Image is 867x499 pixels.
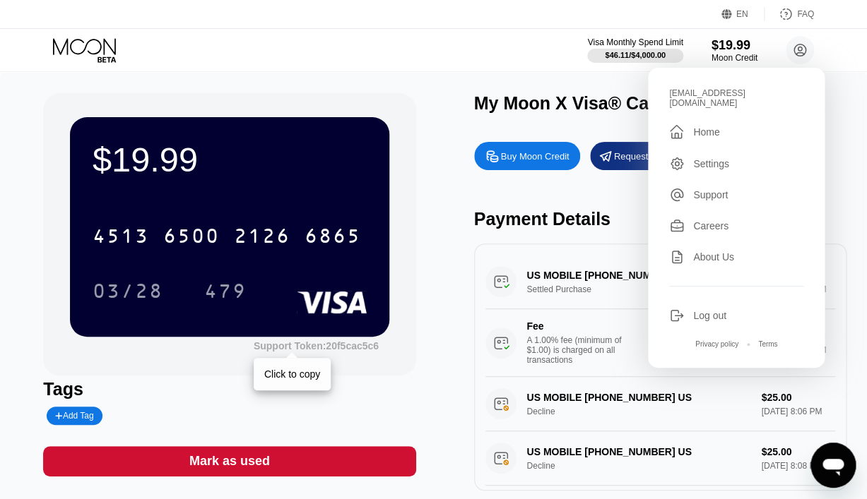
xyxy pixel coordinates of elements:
[693,220,729,232] div: Careers
[669,218,803,234] div: Careers
[712,38,757,63] div: $19.99Moon Credit
[55,411,93,421] div: Add Tag
[669,124,685,140] div: 
[797,9,814,19] div: FAQ
[163,227,220,249] div: 6500
[695,340,738,348] div: Privacy policy
[474,142,580,170] div: Buy Moon Credit
[669,88,803,108] div: [EMAIL_ADDRESS][DOMAIN_NAME]
[204,282,247,304] div: 479
[605,51,666,59] div: $46.11 / $4,000.00
[669,124,803,140] div: Home
[234,227,290,249] div: 2126
[693,251,734,263] div: About Us
[474,93,666,114] div: My Moon X Visa® Card
[527,335,633,365] div: A 1.00% fee (minimum of $1.00) is charged on all transactions
[264,368,320,380] div: Click to copy
[254,340,379,351] div: Support Token: 20f5cac5c6
[82,273,174,308] div: 03/28
[189,453,270,469] div: Mark as used
[758,340,777,348] div: Terms
[305,227,361,249] div: 6865
[765,7,814,21] div: FAQ
[587,37,683,47] div: Visa Monthly Spend Limit
[194,273,257,308] div: 479
[501,150,570,162] div: Buy Moon Credit
[669,308,803,323] div: Log out
[43,446,415,476] div: Mark as used
[669,249,803,265] div: About Us
[693,126,719,138] div: Home
[527,320,626,332] div: Fee
[47,407,102,425] div: Add Tag
[712,53,757,63] div: Moon Credit
[93,227,149,249] div: 4513
[669,187,803,203] div: Support
[254,340,379,351] div: Support Token:20f5cac5c6
[693,189,728,200] div: Support
[712,38,757,53] div: $19.99
[721,7,765,21] div: EN
[43,379,415,399] div: Tags
[669,156,803,172] div: Settings
[810,443,856,488] iframe: Button to launch messaging window
[485,309,835,377] div: FeeA 1.00% fee (minimum of $1.00) is charged on all transactions$1.00[DATE] 10:00 AM
[84,218,370,253] div: 4513650021266865
[614,150,688,162] div: Request a Refund
[590,142,696,170] div: Request a Refund
[693,310,726,321] div: Log out
[693,158,729,169] div: Settings
[93,282,163,304] div: 03/28
[736,9,748,19] div: EN
[474,209,847,229] div: Payment Details
[93,140,367,179] div: $19.99
[587,37,683,63] div: Visa Monthly Spend Limit$46.11/$4,000.00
